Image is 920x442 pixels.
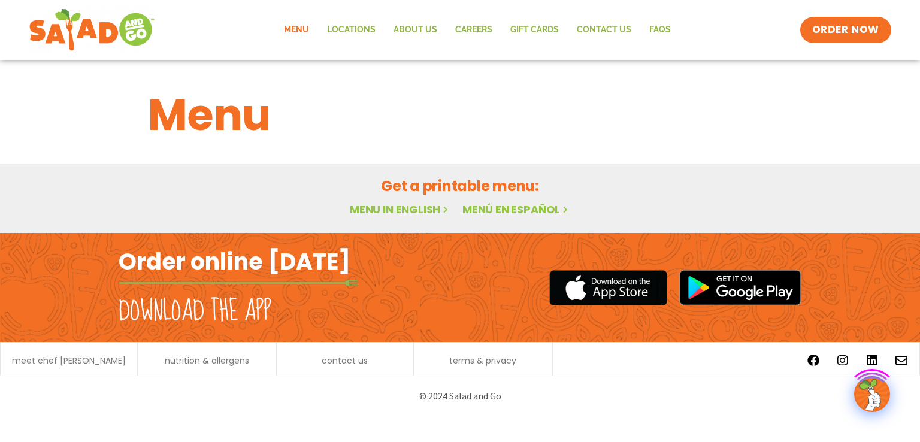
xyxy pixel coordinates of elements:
a: About Us [385,16,446,44]
h2: Order online [DATE] [119,247,350,276]
a: Locations [318,16,385,44]
a: Careers [446,16,501,44]
a: meet chef [PERSON_NAME] [12,356,126,365]
a: Menu [275,16,318,44]
a: Menu in English [350,202,450,217]
h1: Menu [148,83,772,147]
a: FAQs [640,16,680,44]
img: google_play [679,270,801,305]
a: nutrition & allergens [165,356,249,365]
a: Contact Us [568,16,640,44]
nav: Menu [275,16,680,44]
img: fork [119,280,358,286]
p: © 2024 Salad and Go [125,388,795,404]
h2: Get a printable menu: [148,175,772,196]
a: contact us [322,356,368,365]
img: new-SAG-logo-768×292 [29,6,155,54]
a: ORDER NOW [800,17,891,43]
a: GIFT CARDS [501,16,568,44]
a: terms & privacy [449,356,516,365]
img: appstore [549,268,667,307]
span: ORDER NOW [812,23,879,37]
a: Menú en español [462,202,570,217]
h2: Download the app [119,295,271,328]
